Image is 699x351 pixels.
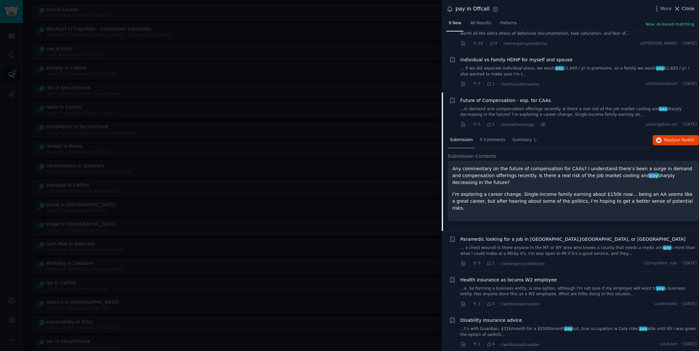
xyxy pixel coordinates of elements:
span: pay [659,107,667,111]
span: · [483,300,484,307]
p: Any commentary on the future of compensation for CAAs? I understand there’s been a surge in deman... [452,165,694,186]
span: pay [639,326,647,331]
span: r/whitecoatinvestor [501,82,540,87]
button: New: AI-based matching [646,22,694,28]
span: [DATE] [683,260,697,266]
span: Submission [450,137,473,143]
span: 2 [472,301,480,307]
span: 4 [486,341,495,347]
span: [DATE] [683,341,697,347]
span: 0 [472,122,480,128]
span: u/Unspoken_rule [644,260,677,266]
span: pay [555,66,564,71]
a: ...t’s with Guardian, $316/month for a $5500/monthpayout, true occupation w Cola rider,payable un... [460,326,697,338]
div: pay in Offcall [455,5,490,13]
span: 9 New [449,20,461,26]
span: Summary [512,137,532,143]
span: · [468,81,470,88]
span: u/lulusm [660,341,677,347]
span: · [468,341,470,348]
span: 1 [486,260,495,266]
span: · [497,81,498,88]
a: Paramedic looking for a job in [GEOGRAPHIC_DATA],[GEOGRAPHIC_DATA], or [GEOGRAPHIC_DATA] [460,236,686,243]
span: pay [649,173,659,178]
a: ... a chest wound) Is there anyone in the MT or WY area who knows a county that needs a medic and... [460,245,697,257]
span: 5 Comments [480,137,505,143]
span: 18 [472,41,483,47]
span: 1 [486,81,495,87]
span: r/emergencymedicine [503,41,547,46]
span: 1 [472,341,480,347]
span: · [497,121,498,128]
span: 0 [472,260,480,266]
span: · [680,341,681,347]
span: on Reddit [675,138,694,142]
span: All Results [470,20,491,26]
span: pay [663,245,671,250]
span: · [497,260,498,267]
span: · [468,300,470,307]
button: Close [674,5,694,12]
a: 9 New [446,18,463,31]
span: 5 [486,122,495,128]
a: All Results [468,18,493,31]
span: r/emergencymedicine [501,261,545,266]
span: · [468,40,470,47]
span: · [680,41,681,47]
span: 4 [489,41,497,47]
span: r/whitecoatinvestor [501,342,540,347]
span: u/navigation-on [646,122,677,128]
button: Replyon Reddit [653,135,699,146]
a: ...e. So forming a business entity, is one option, although I'm not sure if my employer will want... [460,286,697,297]
p: I’m exploring a career change. Single-income family earning about $150k now… being an AA seems li... [452,191,694,212]
a: ...in demand and compensation offerings recently. Is there a real risk of the job market cooling ... [460,106,697,118]
span: u/50senseshort [646,81,677,87]
span: [DATE] [683,301,697,307]
span: Submission Contents [448,153,496,160]
span: [DATE] [683,41,697,47]
a: Patterns [498,18,519,31]
span: · [468,260,470,267]
span: · [483,81,484,88]
span: [DATE] [683,122,697,128]
a: Individual vs Family HDHP for myself and spouse [460,56,573,63]
span: · [680,122,681,128]
span: · [680,81,681,87]
a: Disability insurance advice [460,317,522,324]
span: · [537,121,538,128]
span: 0 [472,81,480,87]
span: · [468,121,470,128]
span: · [497,341,498,348]
a: ... If we did separate individual plans, we wouldpay$1,040 / yr in premiums, as a family we would... [460,66,697,77]
span: · [499,40,501,47]
span: u/[PERSON_NAME] [640,41,677,47]
a: Health insurance as locums W2 employee [460,277,557,283]
span: Reply [664,137,694,143]
button: More [653,5,672,12]
span: 0 [486,301,495,307]
span: pay [564,326,573,331]
span: · [680,301,681,307]
span: u/astrotekk [654,301,677,307]
span: · [497,300,498,307]
span: · [483,121,484,128]
span: r/anesthesiology [501,122,534,127]
span: pay [656,66,665,71]
span: · [680,260,681,266]
span: · [483,341,484,348]
span: Patterns [500,20,517,26]
span: · [483,260,484,267]
span: pay [656,286,665,291]
a: Future of Compensation - esp. for CAAs [460,97,551,104]
span: More [660,5,672,12]
span: r/whitecoatinvestor [501,302,540,306]
span: · [485,40,487,47]
span: Close [682,5,694,12]
span: [DATE] [683,81,697,87]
